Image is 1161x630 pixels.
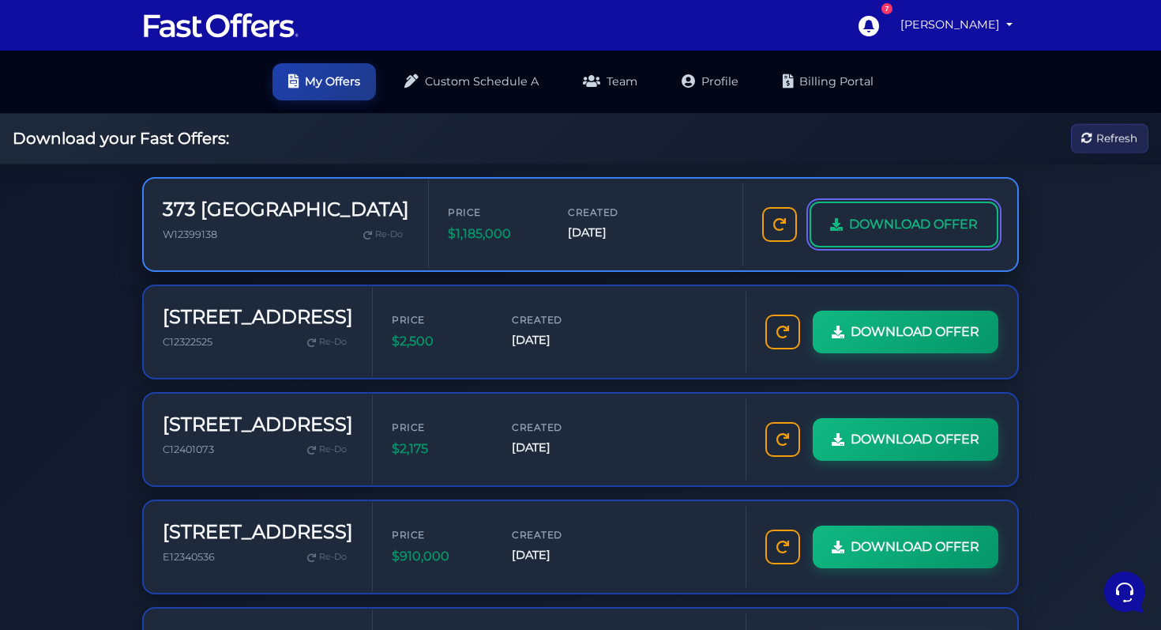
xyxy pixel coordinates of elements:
[163,336,212,348] span: C12322525
[375,228,403,242] span: Re-Do
[894,9,1019,40] a: [PERSON_NAME]
[512,331,607,349] span: [DATE]
[851,429,979,450] span: DOWNLOAD OFFER
[163,443,214,455] span: C12401073
[51,114,82,145] img: dark
[512,420,607,435] span: Created
[319,335,347,349] span: Re-Do
[850,7,886,43] a: 7
[272,63,376,100] a: My Offers
[357,224,409,245] a: Re-Do
[245,507,265,521] p: Help
[163,198,409,221] h3: 373 [GEOGRAPHIC_DATA]
[1096,130,1137,147] span: Refresh
[163,228,217,240] span: W12399138
[25,114,57,145] img: dark
[110,485,207,521] button: Messages
[1101,568,1148,616] iframe: Customerly Messenger Launcher
[512,312,607,327] span: Created
[163,413,353,436] h3: [STREET_ADDRESS]
[206,485,303,521] button: Help
[1071,124,1148,153] button: Refresh
[666,63,754,100] a: Profile
[767,63,889,100] a: Billing Portal
[255,89,291,101] a: See all
[301,547,353,568] a: Re-Do
[25,89,128,101] span: Your Conversations
[197,221,291,234] a: Open Help Center
[512,527,607,542] span: Created
[36,255,258,271] input: Search for an Article...
[851,322,979,342] span: DOWNLOAD OFFER
[881,3,892,14] div: 7
[392,527,487,542] span: Price
[392,312,487,327] span: Price
[448,205,543,220] span: Price
[47,507,74,521] p: Home
[163,551,215,563] span: E12340536
[392,420,487,435] span: Price
[568,205,663,220] span: Created
[114,168,221,180] span: Start a Conversation
[389,63,554,100] a: Custom Schedule A
[810,202,998,247] a: DOWNLOAD OFFER
[25,221,107,234] span: Find an Answer
[13,13,265,63] h2: Hello [PERSON_NAME] 👋
[512,439,607,457] span: [DATE]
[13,129,229,148] h2: Download your Fast Offers:
[851,537,979,557] span: DOWNLOAD OFFER
[813,526,998,568] a: DOWNLOAD OFFER
[392,331,487,352] span: $2,500
[301,332,353,353] a: Re-Do
[512,546,607,564] span: [DATE]
[163,306,353,329] h3: [STREET_ADDRESS]
[319,550,347,564] span: Re-Do
[301,439,353,460] a: Re-Do
[25,158,291,190] button: Start a Conversation
[13,485,110,521] button: Home
[813,418,998,461] a: DOWNLOAD OFFER
[136,507,181,521] p: Messages
[163,521,353,544] h3: [STREET_ADDRESS]
[392,546,487,567] span: $910,000
[392,439,487,459] span: $2,175
[568,224,663,242] span: [DATE]
[319,443,347,457] span: Re-Do
[813,311,998,353] a: DOWNLOAD OFFER
[448,224,543,244] span: $1,185,000
[567,63,653,100] a: Team
[849,214,978,235] span: DOWNLOAD OFFER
